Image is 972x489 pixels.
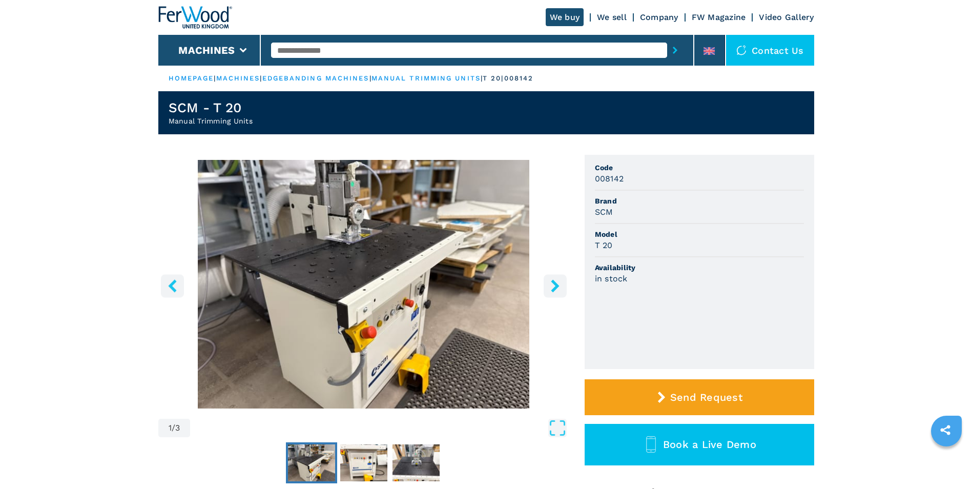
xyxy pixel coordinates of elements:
[546,8,584,26] a: We buy
[670,391,742,403] span: Send Request
[585,379,814,415] button: Send Request
[595,173,624,185] h3: 008142
[369,74,371,82] span: |
[595,229,804,239] span: Model
[338,442,389,483] button: Go to Slide 2
[595,196,804,206] span: Brand
[597,12,627,22] a: We sell
[595,239,613,251] h3: T 20
[286,442,337,483] button: Go to Slide 1
[595,273,628,284] h3: in stock
[390,442,442,483] button: Go to Slide 3
[595,206,613,218] h3: SCM
[288,444,335,481] img: 99973ee8a98f7f0c9e6de18a3959f640
[481,74,483,82] span: |
[663,438,756,451] span: Book a Live Demo
[726,35,814,66] div: Contact us
[216,74,260,82] a: machines
[504,74,534,83] p: 008142
[158,442,569,483] nav: Thumbnail Navigation
[169,74,214,82] a: HOMEPAGE
[169,116,253,126] h2: Manual Trimming Units
[392,444,440,481] img: bee8406fe49527d439986fd626eb9b05
[595,262,804,273] span: Availability
[169,424,172,432] span: 1
[544,274,567,297] button: right-button
[692,12,746,22] a: FW Magazine
[214,74,216,82] span: |
[585,424,814,465] button: Book a Live Demo
[759,12,814,22] a: Video Gallery
[933,417,958,443] a: sharethis
[928,443,964,481] iframe: Chat
[158,6,232,29] img: Ferwood
[178,44,235,56] button: Machines
[158,160,569,409] img: Manual Trimming Units SCM T 20
[667,38,683,62] button: submit-button
[595,162,804,173] span: Code
[340,444,387,481] img: 34a4fb9817ff37e3dc9367b2caa9e315
[483,74,504,83] p: t 20 |
[640,12,678,22] a: Company
[262,74,369,82] a: edgebanding machines
[172,424,175,432] span: /
[371,74,481,82] a: manual trimming units
[736,45,747,55] img: Contact us
[175,424,180,432] span: 3
[169,99,253,116] h1: SCM - T 20
[161,274,184,297] button: left-button
[193,419,566,437] button: Open Fullscreen
[260,74,262,82] span: |
[158,160,569,409] div: Go to Slide 1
